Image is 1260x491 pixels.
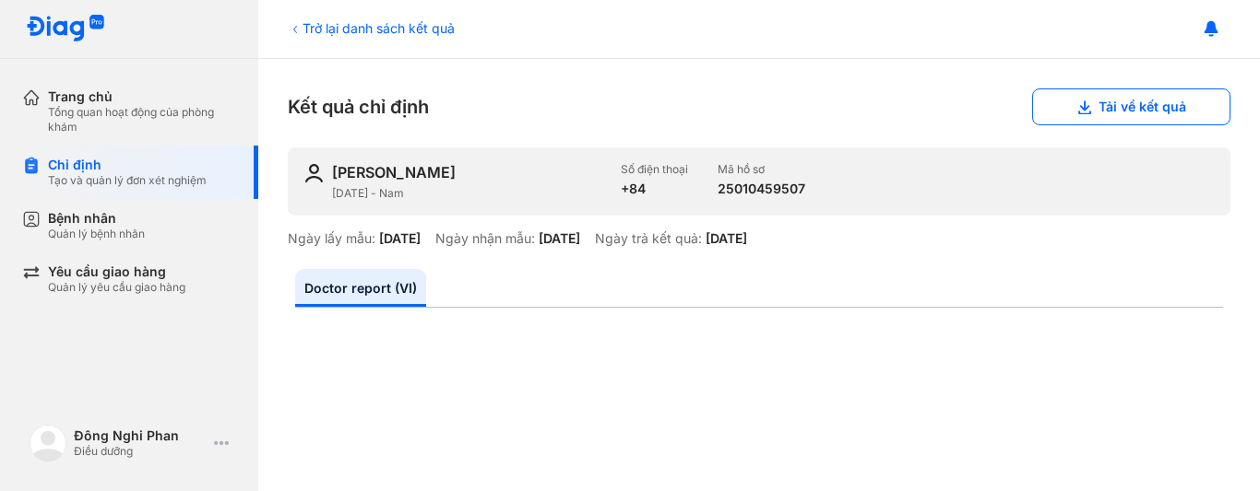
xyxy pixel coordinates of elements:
div: Quản lý bệnh nhân [48,227,145,241]
div: Kết quả chỉ định [288,88,1230,125]
div: Tổng quan hoạt động của phòng khám [48,105,236,134]
div: [DATE] - Nam [332,186,606,201]
div: 25010459507 [718,181,805,197]
div: Quản lý yêu cầu giao hàng [48,280,185,295]
div: [PERSON_NAME] [332,162,456,182]
a: Doctor report (VI) [295,269,426,307]
div: [DATE] [379,230,421,247]
div: Trở lại danh sách kết quả [288,18,455,38]
div: Trang chủ [48,88,236,105]
div: Số điện thoại [621,162,688,177]
img: logo [26,15,105,43]
img: user-icon [303,162,325,184]
button: Tải về kết quả [1032,88,1230,125]
div: [DATE] [706,230,747,247]
div: Mã hồ sơ [718,162,805,177]
div: Yêu cầu giao hàng [48,263,185,280]
div: Ngày lấy mẫu: [288,230,375,247]
div: Đông Nghi Phan [74,427,207,444]
div: Chỉ định [48,157,207,173]
div: [DATE] [539,230,580,247]
div: Tạo và quản lý đơn xét nghiệm [48,173,207,188]
img: logo [30,425,66,462]
div: Ngày trả kết quả: [595,230,702,247]
div: +84 [621,181,688,197]
div: Ngày nhận mẫu: [435,230,535,247]
div: Điều dưỡng [74,444,207,459]
div: Bệnh nhân [48,210,145,227]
